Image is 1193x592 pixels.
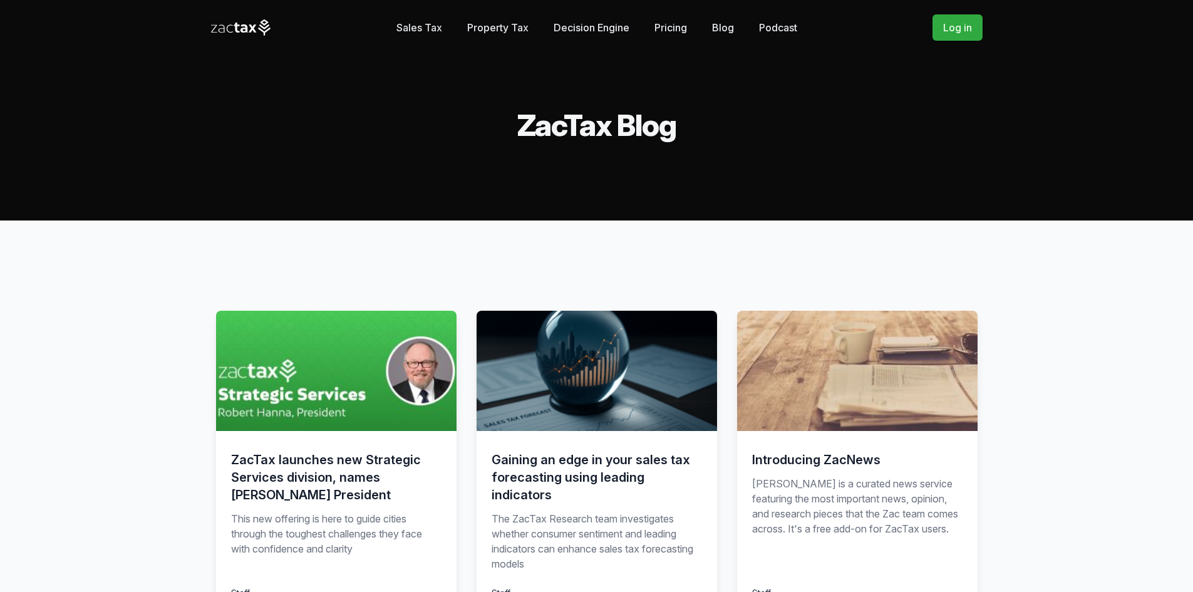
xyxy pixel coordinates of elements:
img: consumer-confidence-leading-indicators-retail-sales-tax.png [477,311,717,431]
h3: ZacTax launches new Strategic Services division, names [PERSON_NAME] President [231,451,442,504]
p: [PERSON_NAME] is a curated news service featuring the most important news, opinion, and research ... [752,476,963,571]
a: Log in [932,14,983,41]
a: Sales Tax [396,15,442,40]
h3: Introducing ZacNews [752,451,963,469]
a: Decision Engine [554,15,629,40]
a: Pricing [654,15,687,40]
p: The ZacTax Research team investigates whether consumer sentiment and leading indicators can enhan... [492,511,702,571]
p: This new offering is here to guide cities through the toughest challenges they face with confiden... [231,511,442,571]
a: Blog [712,15,734,40]
h3: Gaining an edge in your sales tax forecasting using leading indicators [492,451,702,504]
img: hanna-strategic-services.jpg [216,311,457,431]
img: zac-news.jpg [737,311,978,431]
h2: ZacTax Blog [211,110,983,140]
a: Podcast [759,15,797,40]
a: Property Tax [467,15,529,40]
